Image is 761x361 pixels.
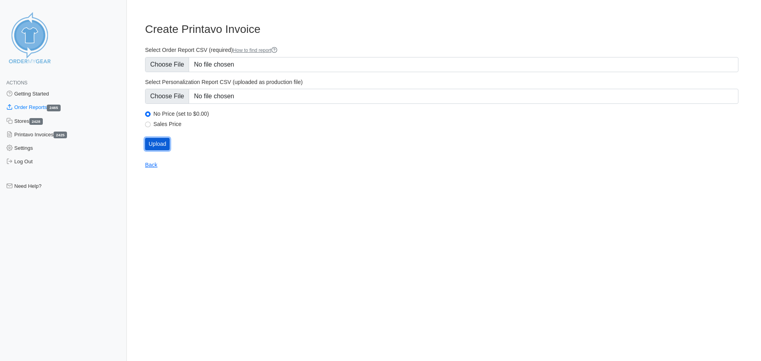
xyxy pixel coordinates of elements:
[54,132,67,138] span: 2425
[145,138,170,150] input: Upload
[233,48,278,53] a: How to find report
[153,110,738,117] label: No Price (set to $0.00)
[145,23,738,36] h3: Create Printavo Invoice
[145,162,157,168] a: Back
[153,120,738,128] label: Sales Price
[47,105,60,111] span: 2465
[29,118,43,125] span: 2428
[145,78,738,86] label: Select Personalization Report CSV (uploaded as production file)
[6,80,27,86] span: Actions
[145,46,738,54] label: Select Order Report CSV (required)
